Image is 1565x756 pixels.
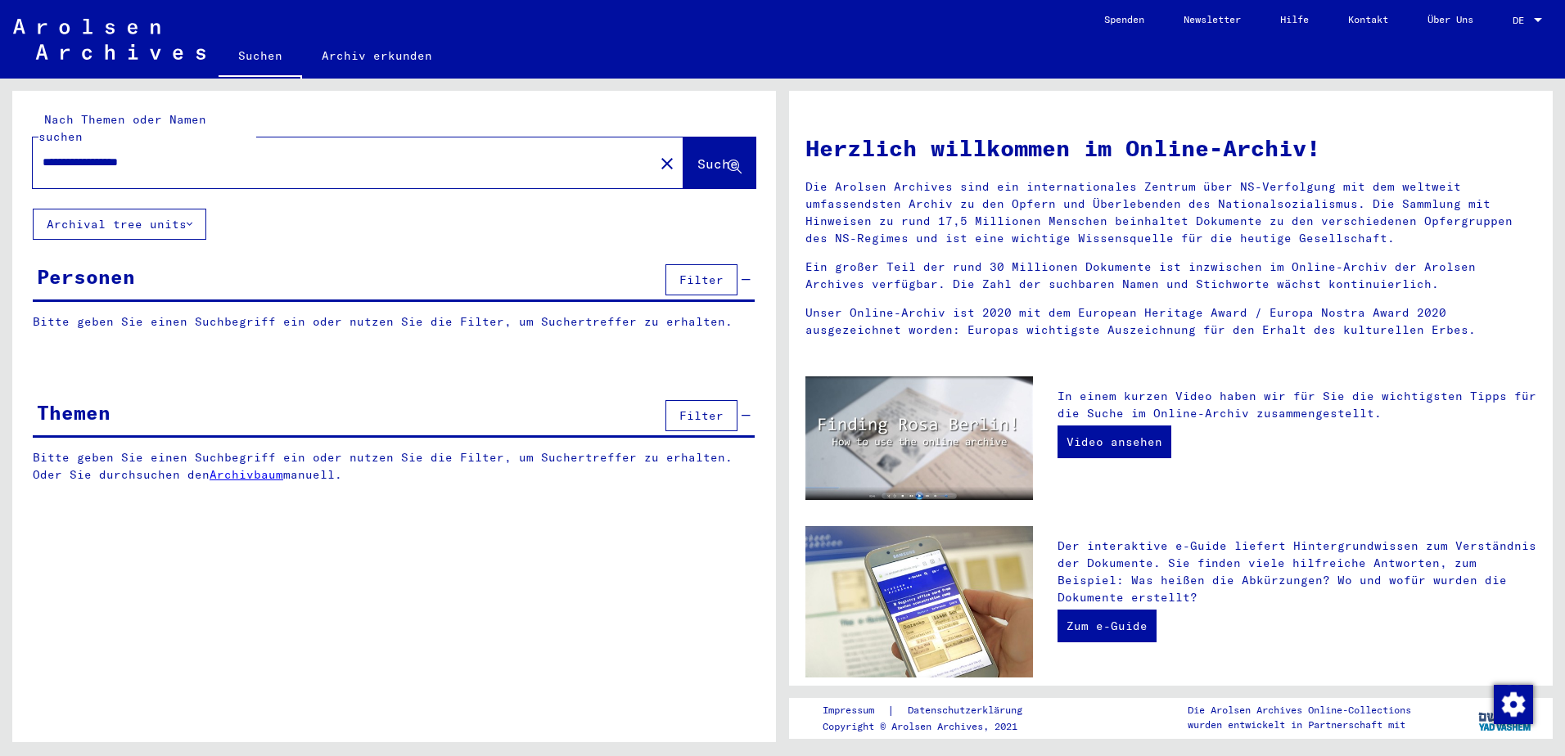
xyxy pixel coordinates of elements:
[37,262,135,291] div: Personen
[33,449,755,484] p: Bitte geben Sie einen Suchbegriff ein oder nutzen Sie die Filter, um Suchertreffer zu erhalten. O...
[38,112,206,144] mat-label: Nach Themen oder Namen suchen
[665,400,737,431] button: Filter
[1475,697,1536,738] img: yv_logo.png
[823,719,1042,734] p: Copyright © Arolsen Archives, 2021
[37,398,110,427] div: Themen
[651,146,683,179] button: Clear
[805,526,1033,677] img: eguide.jpg
[1188,718,1411,732] p: wurden entwickelt in Partnerschaft mit
[805,259,1536,293] p: Ein großer Teil der rund 30 Millionen Dokumente ist inzwischen im Online-Archiv der Arolsen Archi...
[210,467,283,482] a: Archivbaum
[1058,538,1536,606] p: Der interaktive e-Guide liefert Hintergrundwissen zum Verständnis der Dokumente. Sie finden viele...
[13,19,205,60] img: Arolsen_neg.svg
[679,272,724,287] span: Filter
[33,313,755,331] p: Bitte geben Sie einen Suchbegriff ein oder nutzen Sie die Filter, um Suchertreffer zu erhalten.
[697,155,738,172] span: Suche
[1058,425,1171,458] a: Video ansehen
[805,178,1536,247] p: Die Arolsen Archives sind ein internationales Zentrum über NS-Verfolgung mit dem weltweit umfasse...
[679,408,724,423] span: Filter
[895,702,1042,719] a: Datenschutzerklärung
[1494,685,1533,724] img: Zustimmung ändern
[805,131,1536,165] h1: Herzlich willkommen im Online-Archiv!
[823,702,1042,719] div: |
[1058,388,1536,422] p: In einem kurzen Video haben wir für Sie die wichtigsten Tipps für die Suche im Online-Archiv zusa...
[1493,684,1532,723] div: Zustimmung ändern
[1188,703,1411,718] p: Die Arolsen Archives Online-Collections
[805,376,1033,500] img: video.jpg
[805,304,1536,339] p: Unser Online-Archiv ist 2020 mit dem European Heritage Award / Europa Nostra Award 2020 ausgezeic...
[33,209,206,240] button: Archival tree units
[1058,610,1157,642] a: Zum e-Guide
[665,264,737,295] button: Filter
[823,702,887,719] a: Impressum
[302,36,452,75] a: Archiv erkunden
[1513,15,1531,26] span: DE
[683,137,755,188] button: Suche
[219,36,302,79] a: Suchen
[657,154,677,173] mat-icon: close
